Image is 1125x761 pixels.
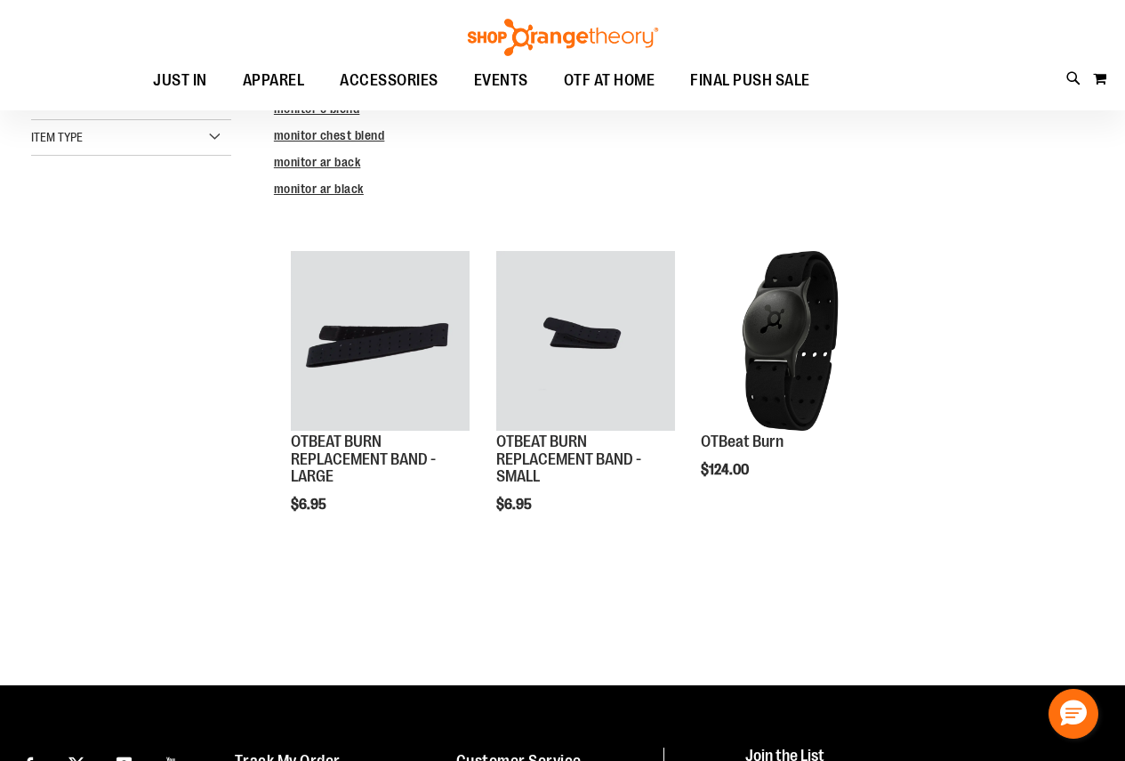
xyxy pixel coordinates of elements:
[153,61,207,101] span: JUST IN
[690,61,810,101] span: FINAL PUSH SALE
[701,462,751,478] span: $124.00
[701,251,880,433] a: Main view of OTBeat Burn 6.0-C
[496,251,675,430] img: OTBEAT BURN REPLACEMENT BAND - SMALL
[465,19,661,56] img: Shop Orangetheory
[496,433,641,486] a: OTBEAT BURN REPLACEMENT BAND - SMALL
[31,130,83,144] span: Item Type
[474,61,528,101] span: EVENTS
[225,61,323,101] a: APPAREL
[322,61,456,101] a: ACCESSORIES
[274,182,364,196] a: monitor ar black
[291,497,329,513] span: $6.95
[274,128,385,142] a: monitor chest blend
[487,242,684,558] div: product
[291,251,470,430] img: OTBEAT BURN REPLACEMENT BAND - LARGE
[564,61,655,101] span: OTF AT HOME
[340,61,438,101] span: ACCESSORIES
[1049,689,1098,739] button: Hello, have a question? Let’s chat.
[701,251,880,430] img: Main view of OTBeat Burn 6.0-C
[274,155,361,169] a: monitor ar back
[282,242,478,558] div: product
[291,433,436,486] a: OTBEAT BURN REPLACEMENT BAND - LARGE
[291,251,470,433] a: OTBEAT BURN REPLACEMENT BAND - LARGE
[496,251,675,433] a: OTBEAT BURN REPLACEMENT BAND - SMALL
[546,61,673,101] a: OTF AT HOME
[496,497,534,513] span: $6.95
[672,61,828,101] a: FINAL PUSH SALE
[692,242,888,522] div: product
[456,61,546,101] a: EVENTS
[701,433,783,450] a: OTBeat Burn
[135,61,225,101] a: JUST IN
[243,61,305,101] span: APPAREL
